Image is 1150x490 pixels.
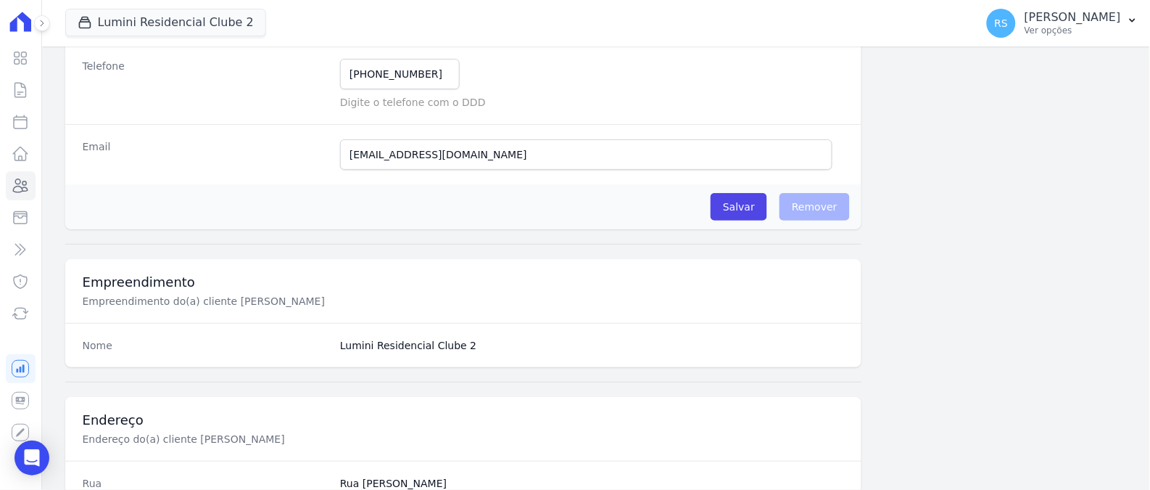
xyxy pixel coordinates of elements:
div: Open Intercom Messenger [15,441,49,475]
p: Empreendimento do(a) cliente [PERSON_NAME] [83,294,570,309]
p: Digite o telefone com o DDD [340,95,844,110]
h3: Endereço [83,412,844,429]
button: Lumini Residencial Clube 2 [65,9,266,36]
dt: Email [83,139,328,170]
h3: Empreendimento [83,274,844,291]
span: Remover [779,193,850,221]
p: Endereço do(a) cliente [PERSON_NAME] [83,432,570,446]
input: Salvar [711,193,767,221]
span: RS [995,18,1009,28]
p: Ver opções [1025,25,1121,36]
dt: Telefone [83,59,328,110]
p: [PERSON_NAME] [1025,10,1121,25]
button: RS [PERSON_NAME] Ver opções [975,3,1150,44]
dd: Lumini Residencial Clube 2 [340,338,844,353]
dt: Nome [83,338,328,353]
